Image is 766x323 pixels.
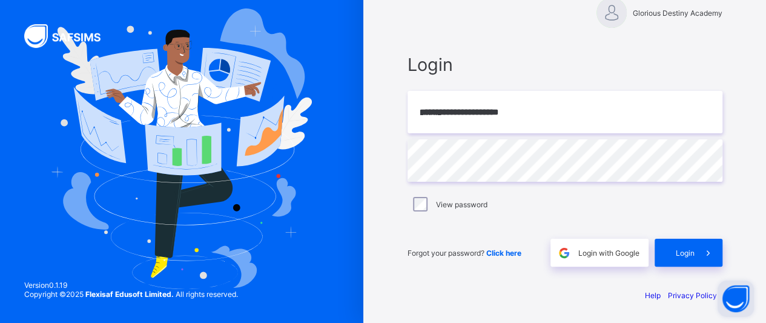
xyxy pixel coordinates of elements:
[24,24,115,48] img: SAFSIMS Logo
[408,248,521,258] span: Forgot your password?
[645,291,661,300] a: Help
[24,290,238,299] span: Copyright © 2025 All rights reserved.
[408,54,722,75] span: Login
[633,8,722,18] span: Glorious Destiny Academy
[676,248,695,258] span: Login
[718,281,754,317] button: Open asap
[85,290,174,299] strong: Flexisaf Edusoft Limited.
[578,248,639,258] span: Login with Google
[668,291,717,300] a: Privacy Policy
[51,8,312,289] img: Hero Image
[557,246,571,260] img: google.396cfc9801f0270233282035f929180a.svg
[436,200,487,209] label: View password
[24,281,238,290] span: Version 0.1.19
[486,248,521,258] a: Click here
